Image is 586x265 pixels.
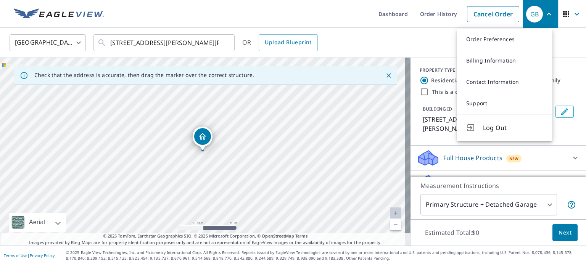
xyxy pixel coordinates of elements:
button: Edit building 1 [555,106,574,118]
span: Upload Blueprint [265,38,311,47]
p: | [4,253,55,258]
div: [GEOGRAPHIC_DATA] [10,32,86,53]
div: OR [242,34,318,51]
p: BUILDING ID [423,106,452,112]
div: Full House ProductsNew [417,149,580,167]
span: © 2025 TomTom, Earthstar Geographics SIO, © 2025 Microsoft Corporation, © [103,233,308,239]
a: Order Preferences [457,29,552,50]
a: Current Level 20, Zoom In Disabled [390,207,401,219]
span: Your report will include the primary structure and a detached garage if one exists. [567,200,576,209]
div: PROPERTY TYPE [420,67,577,74]
a: Upload Blueprint [259,34,317,51]
a: Terms [295,233,308,239]
a: Privacy Policy [30,253,55,258]
div: Primary Structure + Detached Garage [420,194,557,215]
div: Aerial [27,213,47,232]
label: This is a complex [432,88,478,96]
a: Cancel Order [467,6,519,22]
p: Full House Products [443,153,502,162]
button: Next [552,224,578,241]
img: EV Logo [14,8,104,20]
p: © 2025 Eagle View Technologies, Inc. and Pictometry International Corp. All Rights Reserved. Repo... [66,250,582,261]
span: Log Out [483,123,543,132]
div: Aerial [9,213,66,232]
a: Current Level 20, Zoom Out [390,219,401,230]
a: OpenStreetMap [262,233,294,239]
div: GB [526,6,543,22]
span: Next [559,228,572,238]
button: Close [384,71,394,80]
span: New [509,156,519,162]
div: Dropped pin, building 1, Residential property, 1387 Cooper Mtn Rd James Creek, PA 16657 [193,127,213,150]
button: Log Out [457,114,552,141]
a: Support [457,93,552,114]
a: Billing Information [457,50,552,71]
label: Residential [431,77,461,84]
a: Terms of Use [4,253,27,258]
p: [STREET_ADDRESS][PERSON_NAME][PERSON_NAME] [423,115,552,133]
a: Contact Information [457,71,552,93]
p: Estimated Total: $0 [419,224,485,241]
p: Check that the address is accurate, then drag the marker over the correct structure. [34,72,254,79]
div: Roof ProductsNew [417,173,580,192]
p: Measurement Instructions [420,181,576,190]
input: Search by address or latitude-longitude [110,32,219,53]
